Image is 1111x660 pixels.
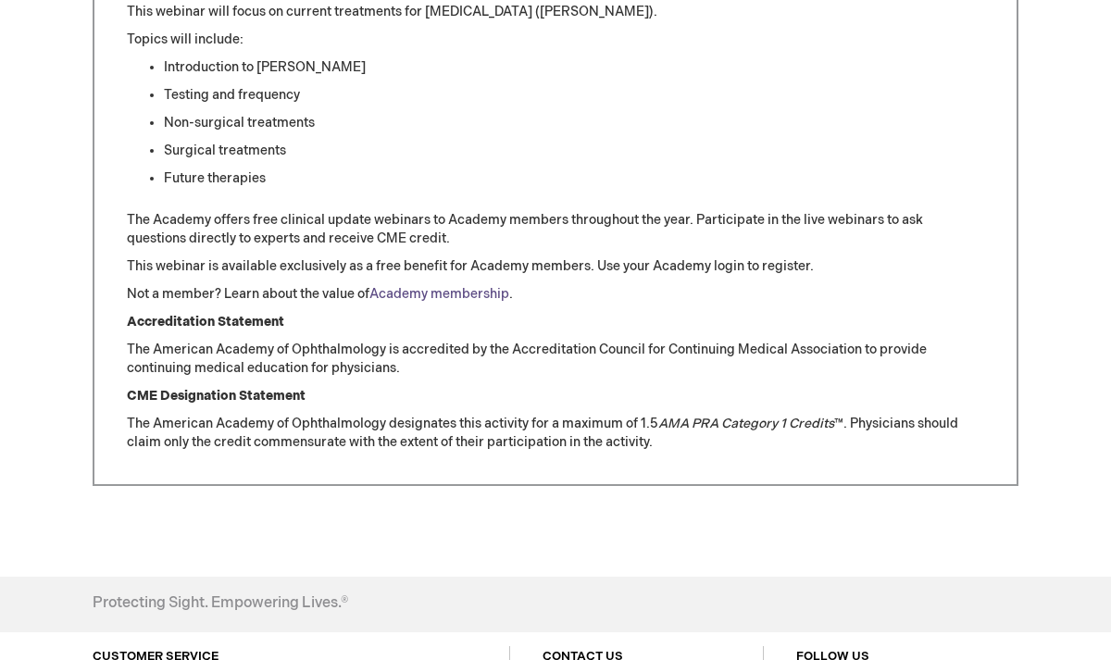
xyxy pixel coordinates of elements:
li: Future therapies [164,169,984,188]
p: The Academy offers free clinical update webinars to Academy members throughout the year. Particip... [127,211,984,248]
p: The American Academy of Ophthalmology designates this activity for a maximum of 1.5 ™. Physicians... [127,415,984,452]
p: This webinar will focus on current treatments for [MEDICAL_DATA] ([PERSON_NAME]). [127,3,984,21]
strong: CME Designation Statement [127,388,306,404]
p: The American Academy of Ophthalmology is accredited by the Accreditation Council for Continuing M... [127,341,984,378]
p: Not a member? Learn about the value of . [127,285,984,304]
p: Topics will include: [127,31,984,49]
li: Testing and frequency [164,86,984,105]
p: This webinar is available exclusively as a free benefit for Academy members. Use your Academy log... [127,257,984,276]
em: AMA PRA Category 1 Credits [658,416,834,431]
li: Introduction to [PERSON_NAME] [164,58,984,77]
a: Academy membership [369,286,509,302]
li: Non-surgical treatments [164,114,984,132]
li: Surgical treatments [164,142,984,160]
h4: Protecting Sight. Empowering Lives.® [93,595,348,612]
strong: Accreditation Statement [127,314,284,330]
